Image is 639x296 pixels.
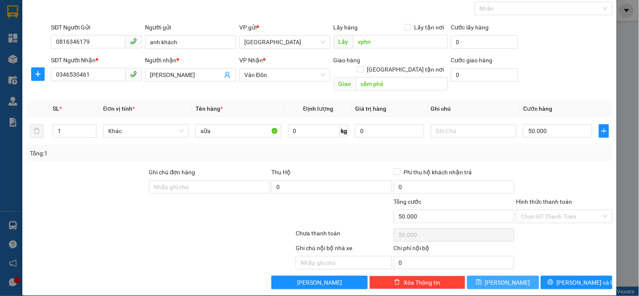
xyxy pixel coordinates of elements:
input: Cước giao hàng [451,68,519,82]
span: SL [53,105,59,112]
span: Lấy hàng [334,24,358,31]
button: save[PERSON_NAME] [467,276,539,289]
input: Ghi Chú [431,124,516,138]
span: Tổng cước [394,198,422,205]
span: Tên hàng [195,105,223,112]
div: SĐT Người Gửi [51,23,142,32]
span: [GEOGRAPHIC_DATA] tận nơi [364,65,448,74]
button: printer[PERSON_NAME] và In [541,276,612,289]
div: VP gửi [239,23,330,32]
button: plus [599,124,609,138]
input: Ghi chú đơn hàng [149,180,270,194]
div: Người nhận [145,56,236,65]
button: plus [31,67,45,81]
span: Cước hàng [523,105,552,112]
span: plus [32,71,44,77]
span: phone [130,38,137,45]
input: 0 [355,124,424,138]
input: Nhập ghi chú [296,256,392,269]
span: printer [548,279,553,286]
label: Hình thức thanh toán [516,198,572,205]
input: Cước lấy hàng [451,35,519,49]
span: Hà Nội [244,36,325,48]
input: Dọc đường [353,35,448,48]
span: Phí thu hộ khách nhận trả [401,168,476,177]
span: [PERSON_NAME] [485,278,530,287]
span: Lấy tận nơi [411,23,448,32]
th: Ghi chú [428,101,520,117]
span: Thu Hộ [271,169,291,176]
button: delete [30,124,43,138]
button: deleteXóa Thông tin [369,276,465,289]
span: [PERSON_NAME] và In [557,278,616,287]
span: Đơn vị tính [103,105,135,112]
label: Ghi chú đơn hàng [149,169,195,176]
span: Định lượng [303,105,333,112]
span: [PERSON_NAME] [297,278,342,287]
span: user-add [224,72,231,78]
span: Vân Đồn [244,69,325,81]
span: Giao hàng [334,57,361,64]
span: VP Nhận [239,57,263,64]
span: Khác [108,125,184,137]
span: Giao [334,77,356,91]
input: Dọc đường [356,77,448,91]
div: Ghi chú nội bộ nhà xe [296,243,392,256]
div: Chi phí nội bộ [394,243,515,256]
div: Tổng: 1 [30,149,247,158]
span: Xóa Thông tin [404,278,440,287]
div: Người gửi [145,23,236,32]
label: Cước lấy hàng [451,24,489,31]
label: Cước giao hàng [451,57,493,64]
span: plus [599,128,609,134]
span: phone [130,71,137,77]
input: VD: Bàn, Ghế [195,124,281,138]
span: delete [394,279,400,286]
div: Chưa thanh toán [295,229,393,243]
span: Lấy [334,35,353,48]
button: [PERSON_NAME] [271,276,367,289]
span: kg [340,124,348,138]
div: SĐT Người Nhận [51,56,142,65]
span: Giá trị hàng [355,105,386,112]
span: save [476,279,482,286]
